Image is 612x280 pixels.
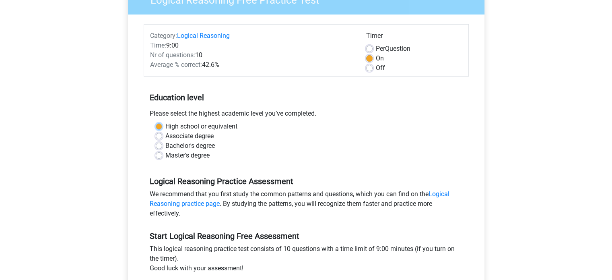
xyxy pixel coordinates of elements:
label: Bachelor's degree [165,141,215,151]
label: Off [376,63,385,73]
a: Logical Reasoning [177,32,230,39]
h5: Start Logical Reasoning Free Assessment [150,231,463,241]
span: Per [376,45,385,52]
div: 10 [144,50,360,60]
label: Associate degree [165,131,214,141]
h5: Logical Reasoning Practice Assessment [150,176,463,186]
div: Please select the highest academic level you’ve completed. [144,109,469,122]
div: 42.6% [144,60,360,70]
div: We recommend that you first study the common patterns and questions, which you can find on the . ... [144,189,469,222]
div: 9:00 [144,41,360,50]
span: Nr of questions: [150,51,195,59]
label: High school or equivalent [165,122,237,131]
label: On [376,54,384,63]
h5: Education level [150,89,463,106]
span: Time: [150,41,166,49]
label: Question [376,44,410,54]
div: Timer [366,31,462,44]
span: Average % correct: [150,61,202,68]
div: This logical reasoning practice test consists of 10 questions with a time limit of 9:00 minutes (... [144,244,469,276]
span: Category: [150,32,177,39]
label: Master's degree [165,151,210,160]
